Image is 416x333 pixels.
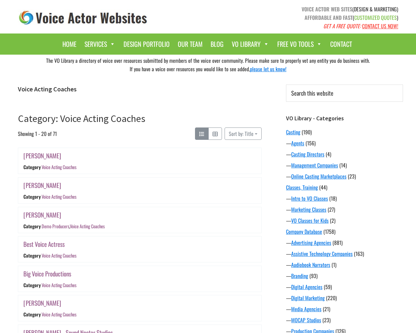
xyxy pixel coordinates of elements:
[302,128,312,136] span: (190)
[286,305,403,313] div: —
[291,283,322,291] a: Digital Agencies
[286,228,322,235] a: Company Database
[23,223,41,230] div: Category
[18,112,145,125] a: Category: Voice Acting Coaches
[18,127,57,140] span: Showing 1 - 20 of 71
[23,298,61,308] a: [PERSON_NAME]
[42,193,76,200] a: Voice Acting Coaches
[286,150,403,158] div: —
[42,311,76,318] a: Voice Acting Coaches
[323,305,330,313] span: (21)
[207,37,227,51] a: Blog
[23,151,61,160] a: [PERSON_NAME]
[23,269,71,278] a: Big Voice Productions
[13,55,403,75] div: The VO Library a directory of voice over resources submitted by members of the voice over communi...
[286,206,403,213] div: —
[291,294,325,302] a: Digital Marketing
[42,252,76,259] a: Voice Acting Coaches
[286,183,318,191] a: Classes, Training
[81,37,119,51] a: Services
[23,193,41,200] div: Category
[59,37,80,51] a: Home
[330,217,335,224] span: (2)
[213,5,398,30] p: (DESIGN & MARKETING) ( )
[286,139,403,147] div: —
[286,261,403,269] div: —
[332,239,343,246] span: (881)
[286,272,403,280] div: —
[291,161,338,169] a: Management Companies
[329,194,337,202] span: (18)
[328,206,335,213] span: (27)
[291,250,353,258] a: Assistive Technology Companies
[286,283,403,291] div: —
[305,139,316,147] span: (156)
[23,239,65,249] a: Best Voice Actress
[291,139,304,147] a: Agents
[42,164,76,171] a: Voice Acting Coaches
[339,161,347,169] span: (14)
[250,65,286,73] a: please let us know!
[42,223,69,230] a: Demo Producers
[322,316,331,324] span: (23)
[286,194,403,202] div: —
[291,194,328,202] a: Intro to VO Classes
[291,316,321,324] a: MOCAP Studios
[42,223,105,230] div: ,
[18,9,149,26] img: voice_actor_websites_logo
[286,250,403,258] div: —
[23,282,41,288] div: Category
[286,316,403,324] div: —
[362,22,398,30] a: CONTACT US NOW!
[23,210,61,220] a: [PERSON_NAME]
[228,37,272,51] a: VO Library
[291,150,324,158] a: Casting Directors
[326,294,337,302] span: (220)
[326,150,331,158] span: (4)
[286,217,403,224] div: —
[23,164,41,171] div: Category
[23,311,41,318] div: Category
[354,250,364,258] span: (163)
[291,206,326,213] a: Marketing Classes
[309,272,318,280] span: (93)
[274,37,325,51] a: Free VO Tools
[18,85,262,93] h1: Voice Acting Coaches
[23,252,41,259] div: Category
[291,261,330,269] a: Audiobook Narrators
[120,37,173,51] a: Design Portfolio
[324,283,332,291] span: (59)
[323,228,335,235] span: (1758)
[291,239,331,246] a: Advertising Agencies
[291,172,346,180] a: Online Casting Marketplaces
[327,37,355,51] a: Contact
[286,85,403,102] input: Search this website
[286,294,403,302] div: —
[286,172,403,180] div: —
[305,14,353,21] strong: AFFORDABLE AND FAST
[286,239,403,246] div: —
[70,223,105,230] a: Voice Acting Coaches
[354,14,397,21] span: CUSTOMIZED QUOTES
[286,128,300,136] a: Casting
[23,180,61,190] a: [PERSON_NAME]
[286,115,403,122] h3: VO Library - Categories
[331,261,336,269] span: (1)
[319,183,327,191] span: (44)
[286,161,403,169] div: —
[302,5,352,13] strong: VOICE ACTOR WEB SITES
[323,22,361,30] em: GET A FREE QUOTE:
[291,272,308,280] a: Branding
[291,305,321,313] a: Media Agencies
[175,37,206,51] a: Our Team
[225,127,262,140] button: Sort by: Title
[348,172,356,180] span: (23)
[291,217,329,224] a: VO Classes for Kids
[42,282,76,288] a: Voice Acting Coaches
